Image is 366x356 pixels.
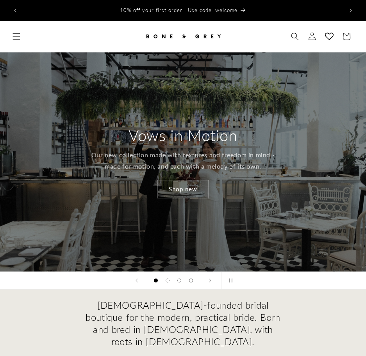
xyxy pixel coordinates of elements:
[8,28,25,45] summary: Menu
[7,2,24,19] button: Previous announcement
[173,275,185,286] button: Load slide 3 of 4
[286,28,304,45] summary: Search
[86,299,281,348] h2: [DEMOGRAPHIC_DATA]-founded bridal boutique for the modern, practical bride. Born and bred in [DEM...
[202,272,219,289] button: Next slide
[342,2,359,19] button: Next announcement
[185,275,197,286] button: Load slide 4 of 4
[141,25,225,48] a: Bone and Grey Bridal
[157,180,209,198] a: Shop new
[120,7,237,13] span: 10% off your first order | Use code: welcome
[128,272,145,289] button: Previous slide
[90,149,276,172] p: Our new collection made with textures and freedom in mind - made for motion, and each with a melo...
[221,272,238,289] button: Pause slideshow
[129,125,237,146] h2: Vows in Motion
[162,275,173,286] button: Load slide 2 of 4
[144,28,222,45] img: Bone and Grey Bridal
[150,275,162,286] button: Load slide 1 of 4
